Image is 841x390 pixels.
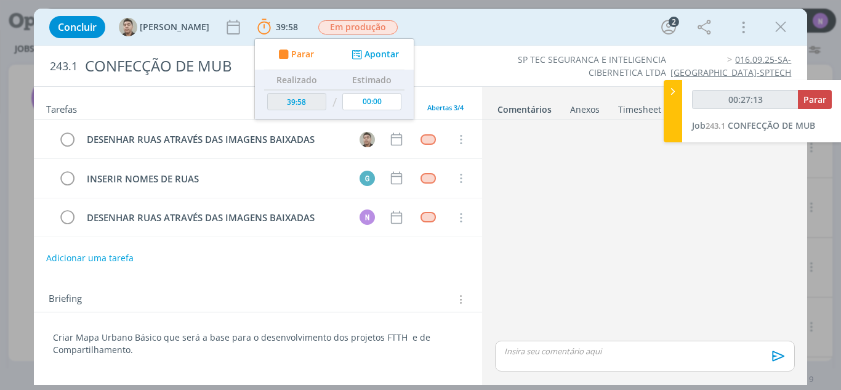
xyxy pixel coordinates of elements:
[80,51,477,81] div: CONFECÇÃO DE MUB
[798,90,832,109] button: Parar
[82,171,348,187] div: INSERIR NOMES DE RUAS
[119,18,209,36] button: M[PERSON_NAME]
[358,130,376,148] button: M
[275,48,314,61] button: Parar
[254,17,301,37] button: 39:58
[692,120,815,131] a: Job243.1CONFECÇÃO DE MUB
[82,210,348,225] div: DESENHAR RUAS ATRAVÉS DAS IMAGENS BAIXADAS
[318,20,398,35] span: Em produção
[497,98,552,116] a: Comentários
[34,9,808,385] div: dialog
[46,100,77,115] span: Tarefas
[803,94,826,105] span: Parar
[348,48,400,61] button: Apontar
[329,90,339,115] td: /
[669,17,679,27] div: 2
[49,291,82,307] span: Briefing
[50,60,78,73] span: 243.1
[53,331,464,356] p: Criar Mapa Urbano Básico que será a base para o desenvolvimento dos projetos FTTH e de Compartilh...
[82,132,348,147] div: DESENHAR RUAS ATRAVÉS DAS IMAGENS BAIXADAS
[670,54,791,78] a: 016.09.25-SA-[GEOGRAPHIC_DATA]-SPTECH
[49,16,105,38] button: Concluir
[728,120,815,131] span: CONFECÇÃO DE MUB
[276,21,298,33] span: 39:58
[119,18,137,36] img: M
[570,104,600,116] div: Anexos
[140,23,209,31] span: [PERSON_NAME]
[618,98,662,116] a: Timesheet
[291,50,313,59] span: Parar
[706,120,725,131] span: 243.1
[264,70,329,90] th: Realizado
[318,20,398,35] button: Em produção
[254,38,414,120] ul: 39:58
[360,171,375,186] div: G
[427,103,464,112] span: Abertas 3/4
[358,208,376,227] button: N
[358,169,376,187] button: G
[659,17,678,37] button: 2
[360,132,375,147] img: M
[360,209,375,225] div: N
[518,54,666,78] a: SP TEC SEGURANCA E INTELIGENCIA CIBERNETICA LTDA
[339,70,404,90] th: Estimado
[46,247,134,269] button: Adicionar uma tarefa
[58,22,97,32] span: Concluir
